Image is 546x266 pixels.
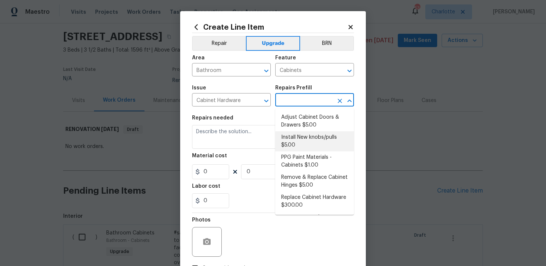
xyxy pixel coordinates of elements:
button: Upgrade [246,36,300,51]
h5: Repairs Prefill [275,85,312,91]
li: Adjust Cabinet Doors & Drawers $5.00 [275,111,354,131]
button: Repair [192,36,246,51]
li: PPG Paint Materials - Cabinets $1.00 [275,151,354,171]
li: Remove & Replace Cabinet Hinges $5.00 [275,171,354,191]
h5: Area [192,55,205,60]
h5: Labor cost [192,184,220,189]
button: Open [261,66,272,76]
h5: Repairs needed [192,115,233,121]
button: Clear [335,96,345,106]
button: BRN [300,36,354,51]
h5: Issue [192,85,206,91]
button: Close [344,96,355,106]
li: Install New knobs/pulls $5.00 [275,131,354,151]
button: Open [261,96,272,106]
h5: Feature [275,55,296,60]
h2: Create Line Item [192,23,347,31]
li: Replace Cabinet Hardware $300.00 [275,191,354,211]
li: Secure hinges $5.00 [275,211,354,224]
button: Open [344,66,355,76]
h5: Photos [192,217,211,223]
h5: Material cost [192,153,227,158]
